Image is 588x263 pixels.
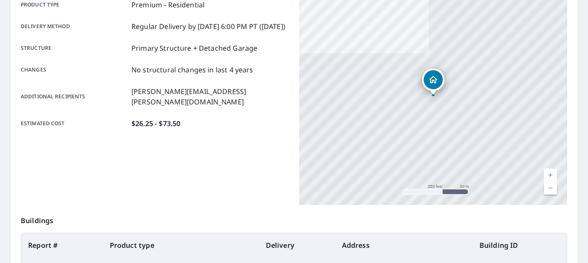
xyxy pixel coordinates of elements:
[131,86,289,107] p: [PERSON_NAME][EMAIL_ADDRESS][PERSON_NAME][DOMAIN_NAME]
[544,182,557,195] a: Current Level 17, Zoom Out
[21,21,128,32] p: Delivery method
[21,43,128,53] p: Structure
[131,118,180,129] p: $26.25 - $73.50
[103,233,259,257] th: Product type
[21,118,128,129] p: Estimated cost
[21,205,567,233] p: Buildings
[259,233,335,257] th: Delivery
[131,43,257,53] p: Primary Structure + Detached Garage
[21,86,128,107] p: Additional recipients
[21,233,103,257] th: Report #
[21,65,128,75] p: Changes
[473,233,567,257] th: Building ID
[335,233,473,257] th: Address
[422,68,444,95] div: Dropped pin, building 1, Residential property, 1010 Lake Ave Graceville, MN 56240
[131,21,285,32] p: Regular Delivery by [DATE] 6:00 PM PT ([DATE])
[131,65,253,75] p: No structural changes in last 4 years
[544,169,557,182] a: Current Level 17, Zoom In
